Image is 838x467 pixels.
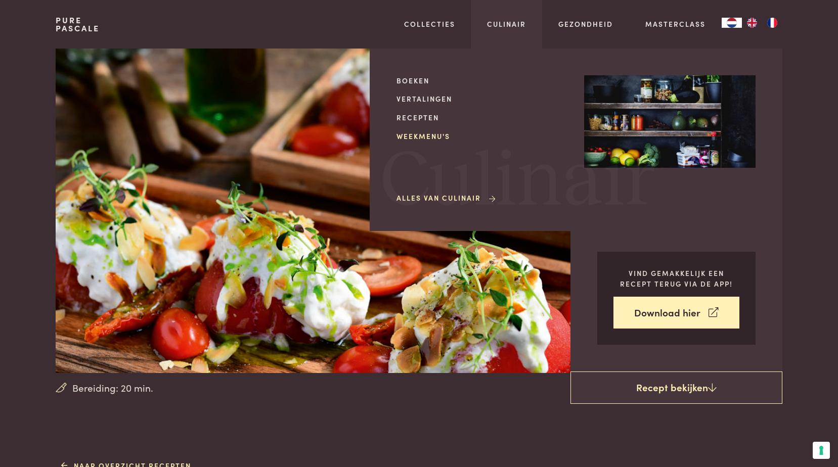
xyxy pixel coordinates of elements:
[404,19,455,29] a: Collecties
[722,18,782,28] aside: Language selected: Nederlands
[396,94,568,104] a: Vertalingen
[613,297,739,329] a: Download hier
[613,268,739,289] p: Vind gemakkelijk een recept terug via de app!
[584,75,756,168] img: Culinair
[396,75,568,86] a: Boeken
[722,18,742,28] a: NL
[558,19,613,29] a: Gezondheid
[762,18,782,28] a: FR
[742,18,782,28] ul: Language list
[722,18,742,28] div: Language
[56,16,100,32] a: PurePascale
[56,49,596,373] img: Gare gekoelde tomaat met stracciatella
[72,381,153,395] span: Bereiding: 20 min.
[396,131,568,142] a: Weekmenu's
[645,19,705,29] a: Masterclass
[487,19,526,29] a: Culinair
[396,112,568,123] a: Recepten
[813,442,830,459] button: Uw voorkeuren voor toestemming voor trackingtechnologieën
[742,18,762,28] a: EN
[396,193,497,203] a: Alles van Culinair
[380,143,655,220] span: Culinair
[570,371,782,404] a: Recept bekijken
